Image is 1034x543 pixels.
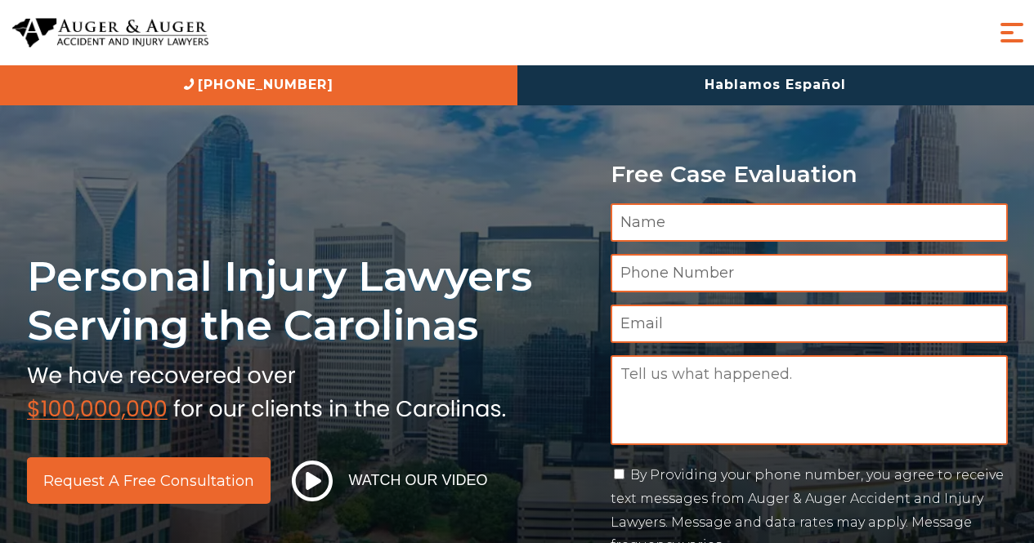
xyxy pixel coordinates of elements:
[996,16,1028,49] button: Menu
[611,254,1008,292] input: Phone Number
[12,18,208,48] img: Auger & Auger Accident and Injury Lawyers Logo
[27,358,506,421] img: sub text
[27,457,271,504] a: Request a Free Consultation
[611,162,1008,187] p: Free Case Evaluation
[611,305,1008,343] input: Email
[287,460,493,502] button: Watch Our Video
[43,474,254,488] span: Request a Free Consultation
[611,203,1008,242] input: Name
[27,251,591,350] h1: Personal Injury Lawyers Serving the Carolinas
